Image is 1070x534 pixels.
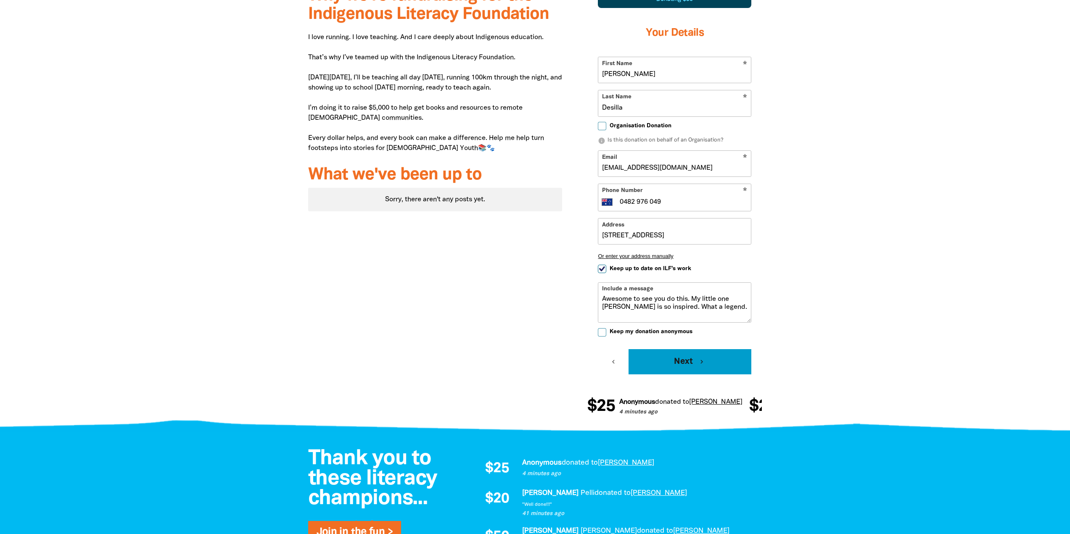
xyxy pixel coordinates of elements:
p: I love running. I love teaching. And I care deeply about Indigenous education. That’s why I’ve te... [308,32,563,153]
div: Donation stream [587,393,762,420]
span: $25 [584,398,612,415]
h3: What we've been up to [308,166,563,184]
span: donated to [562,460,598,466]
span: Keep up to date on ILF's work [610,265,691,273]
a: [PERSON_NAME] [598,460,654,466]
p: 4 minutes ago [616,408,740,417]
p: 4 minutes ago [522,470,753,478]
span: $25 [485,462,509,476]
span: $20 [746,398,774,415]
em: "Well done!!!" [522,502,552,507]
input: Keep up to date on ILF's work [598,265,606,273]
button: Or enter your address manually [598,253,751,259]
span: Keep my donation anonymous [610,328,692,336]
span: Organisation Donation [610,122,671,130]
i: Required [743,187,747,195]
i: chevron_right [698,358,705,366]
input: Keep my donation anonymous [598,328,606,337]
input: Organisation Donation [598,122,606,130]
i: chevron_left [610,358,617,366]
div: Paginated content [308,188,563,211]
em: [PERSON_NAME] [581,528,637,534]
a: [PERSON_NAME] [631,490,687,496]
i: info [598,137,605,145]
em: Anonymous [616,399,652,405]
p: Is this donation on behalf of an Organisation? [598,137,751,145]
h3: Your Details [598,16,751,50]
em: Anonymous [522,460,562,466]
textarea: Awesome to see you do this. My little one [PERSON_NAME] is so inspired. What a legend. [598,295,751,322]
p: 41 minutes ago [522,510,753,518]
em: [PERSON_NAME] [522,490,579,496]
a: [PERSON_NAME] [686,399,740,405]
button: chevron_left [598,349,629,374]
button: Next chevron_right [629,349,751,374]
em: Pelli [581,490,594,496]
a: [PERSON_NAME] [673,528,729,534]
div: Sorry, there aren't any posts yet. [308,188,563,211]
em: [PERSON_NAME] [522,528,579,534]
span: donated to [637,528,673,534]
span: $20 [485,492,509,506]
span: donated to [652,399,686,405]
span: Thank you to these literacy champions... [308,449,437,508]
span: donated to [594,490,631,496]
